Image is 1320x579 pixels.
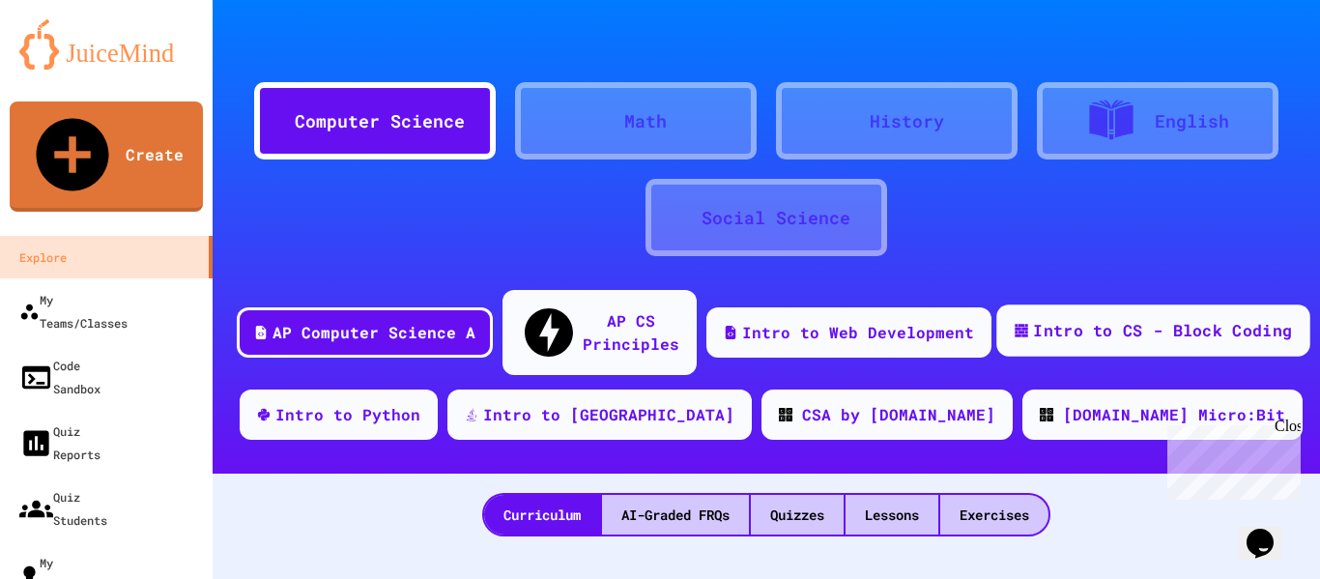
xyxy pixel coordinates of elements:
div: Chat with us now!Close [8,8,133,123]
div: Curriculum [484,495,600,535]
div: Intro to [GEOGRAPHIC_DATA] [483,403,734,426]
div: Exercises [940,495,1048,535]
div: AP Computer Science A [273,321,475,344]
iframe: chat widget [1239,502,1301,560]
div: AI-Graded FRQs [602,495,749,535]
div: Code Sandbox [19,354,100,400]
div: Intro to Web Development [742,321,974,344]
div: My Teams/Classes [19,288,128,334]
div: Computer Science [295,108,465,134]
div: CSA by [DOMAIN_NAME] [802,403,995,426]
div: AP CS Principles [583,309,679,356]
div: Intro to CS - Block Coding [1033,319,1292,343]
div: Explore [19,246,67,269]
div: Quizzes [751,495,844,535]
div: Intro to Python [275,403,420,426]
img: CODE_logo_RGB.png [779,408,792,421]
img: logo-orange.svg [19,19,193,70]
img: CODE_logo_RGB.png [1040,408,1053,421]
div: Quiz Reports [19,420,100,466]
div: English [1155,108,1229,134]
div: Math [624,108,667,134]
div: History [870,108,944,134]
div: Quiz Students [19,485,107,532]
div: [DOMAIN_NAME] Micro:Bit [1063,403,1285,426]
div: Lessons [846,495,938,535]
div: Social Science [702,205,850,231]
a: Create [10,101,203,212]
iframe: chat widget [1160,418,1301,500]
